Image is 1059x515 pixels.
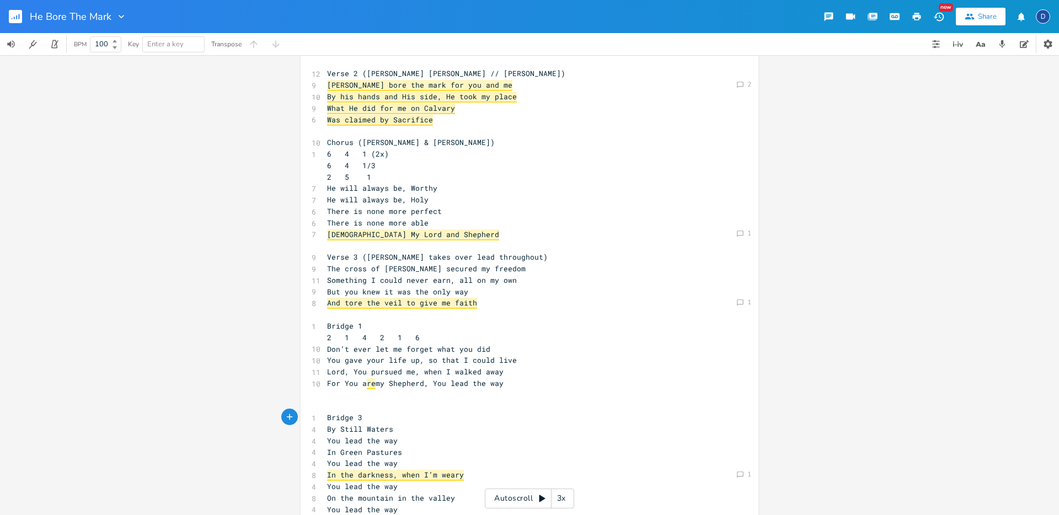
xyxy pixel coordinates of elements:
span: 2 5 1 [327,172,371,182]
div: 2 [747,81,751,88]
span: Chorus ([PERSON_NAME] & [PERSON_NAME]) [327,137,495,147]
span: For You a my Shepherd, You lead the way [327,378,504,388]
span: Verse 2 ([PERSON_NAME] [PERSON_NAME] // [PERSON_NAME]) [327,68,565,78]
span: [DEMOGRAPHIC_DATA] My Lord and Shepherd [327,229,499,240]
span: Bridge 3 [327,412,362,422]
div: Key [128,41,139,47]
div: New [939,3,953,12]
span: There is none more able [327,218,429,228]
div: David Jones [1036,9,1050,24]
span: There is none more perfect [327,206,442,216]
span: He Bore The Mark [30,12,111,22]
span: You lead the way [327,505,398,514]
span: By his hands and His side, He took my place [327,92,517,103]
div: Autoscroll [485,489,574,508]
span: Verse 3 ([PERSON_NAME] takes over lead throughout) [327,252,548,262]
span: He will always be, Holy [327,195,429,205]
span: Bridge 1 [327,321,362,331]
span: He will always be, Worthy [327,183,437,193]
span: 2 1 4 2 1 6 [327,332,420,342]
span: But you knew it was the only way [327,287,468,297]
button: New [928,7,950,26]
div: 1 [747,299,751,305]
span: What He did for me on Calvary [327,103,455,114]
button: Share [956,8,1005,25]
span: In Green Pastures [327,447,402,457]
div: 1 [747,230,751,237]
div: Transpose [211,41,242,47]
span: By Still Waters [327,424,393,434]
div: BPM [74,41,87,47]
span: Lord, You pursued me, when I walked away [327,367,504,377]
span: In the darkness, when I’m weary [327,470,464,481]
span: Was claimed by Sacrifice [327,115,433,126]
span: 6 4 1 (2x) [327,149,389,159]
span: Something I could never earn, all on my own [327,275,517,285]
span: re [367,378,376,389]
button: D [1036,4,1050,29]
span: Don’t ever let me forget what you did [327,344,490,354]
span: You lead the way [327,458,398,468]
span: You gave your life up, so that I could live [327,355,517,365]
span: 6 4 1/3 [327,160,376,170]
span: And tore the veil to give me faith [327,298,477,309]
div: 3x [552,489,571,508]
span: The cross of [PERSON_NAME] secured my freedom [327,264,526,273]
span: Enter a key [147,39,184,49]
span: On the mountain in the valley [327,493,455,503]
div: 1 [747,471,751,478]
div: Share [978,12,997,22]
span: You lead the way [327,436,398,446]
span: [PERSON_NAME] bore the mark for you and me [327,80,512,91]
span: You lead the way [327,481,398,491]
